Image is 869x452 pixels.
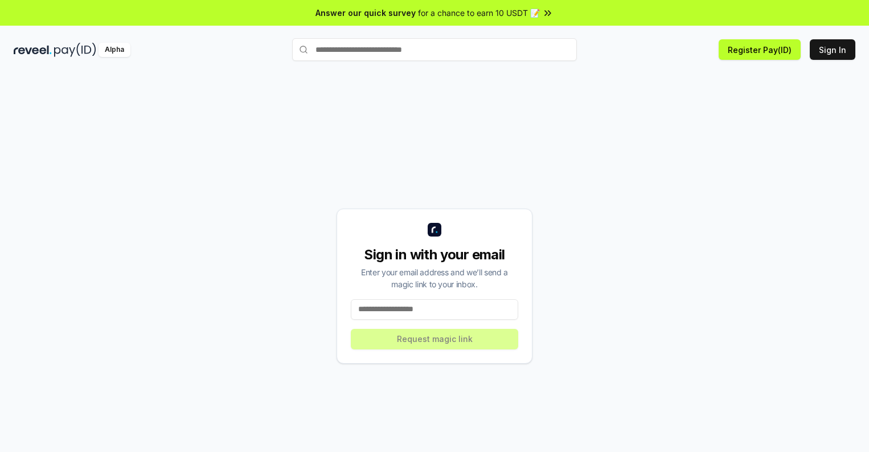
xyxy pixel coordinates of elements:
span: Answer our quick survey [315,7,416,19]
div: Alpha [99,43,130,57]
img: pay_id [54,43,96,57]
img: reveel_dark [14,43,52,57]
button: Sign In [810,39,855,60]
img: logo_small [428,223,441,237]
span: for a chance to earn 10 USDT 📝 [418,7,540,19]
div: Sign in with your email [351,246,518,264]
button: Register Pay(ID) [719,39,801,60]
div: Enter your email address and we’ll send a magic link to your inbox. [351,266,518,290]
